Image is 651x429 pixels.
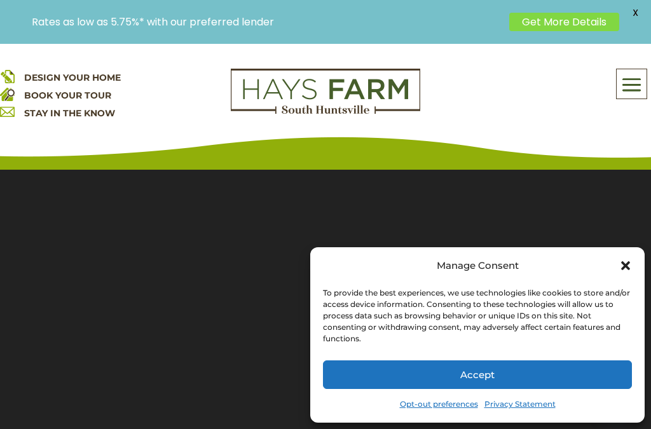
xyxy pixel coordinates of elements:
[323,360,632,389] button: Accept
[24,107,115,119] a: STAY IN THE KNOW
[24,72,121,83] a: DESIGN YOUR HOME
[231,69,420,114] img: Logo
[437,257,519,275] div: Manage Consent
[619,259,632,272] div: Close dialog
[484,395,556,413] a: Privacy Statement
[400,395,478,413] a: Opt-out preferences
[626,3,645,22] span: X
[231,106,420,117] a: hays farm homes huntsville development
[323,287,631,344] div: To provide the best experiences, we use technologies like cookies to store and/or access device i...
[24,90,111,101] a: BOOK YOUR TOUR
[32,16,503,28] p: Rates as low as 5.75%* with our preferred lender
[509,13,619,31] a: Get More Details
